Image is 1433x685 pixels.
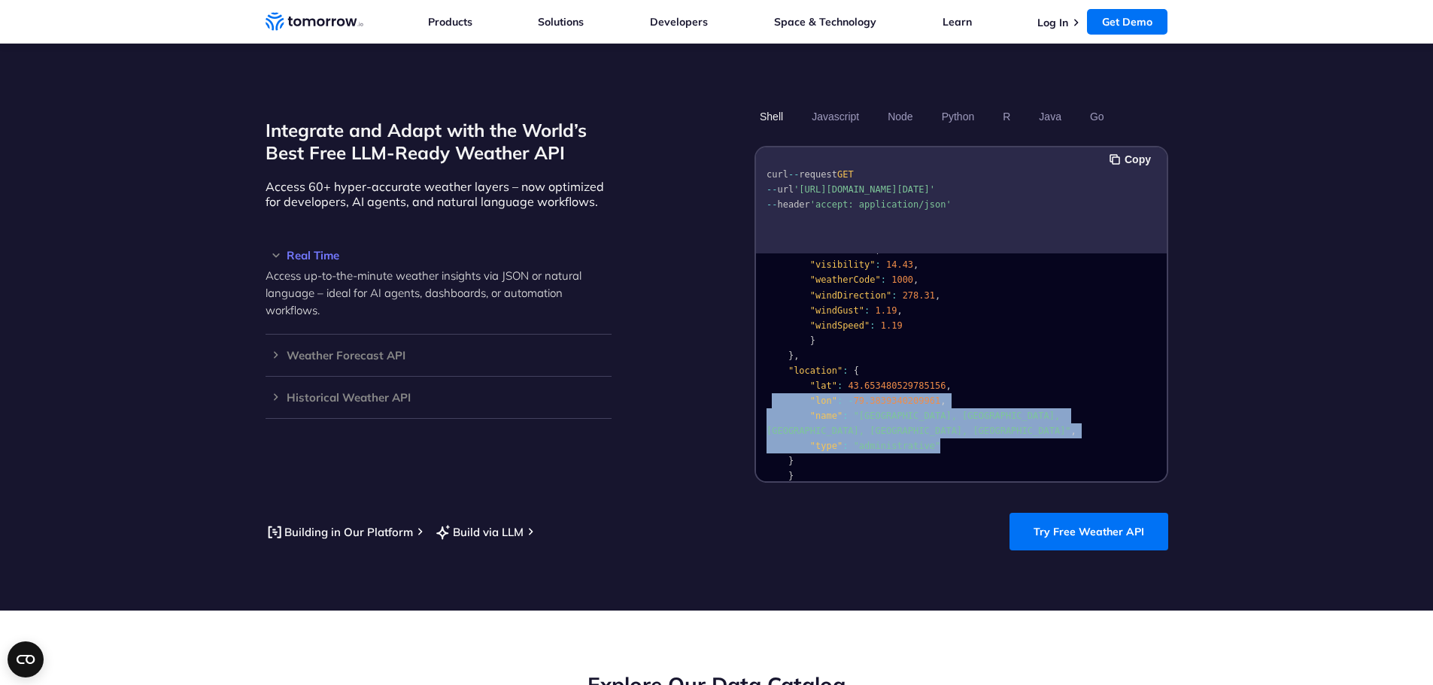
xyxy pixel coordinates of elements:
span: , [935,290,940,301]
span: "[GEOGRAPHIC_DATA], [GEOGRAPHIC_DATA], [GEOGRAPHIC_DATA], [GEOGRAPHIC_DATA], [GEOGRAPHIC_DATA]" [767,411,1071,436]
span: "lon" [809,396,836,406]
button: Java [1034,104,1067,129]
a: Log In [1037,16,1068,29]
span: : [864,305,870,316]
span: , [794,350,799,361]
span: 79.3839340209961 [853,396,940,406]
span: 43.653480529785156 [848,380,946,391]
span: "windGust" [809,305,864,316]
span: -- [788,169,798,180]
span: "weatherCode" [809,274,880,285]
button: Python [936,104,979,129]
span: "administrative" [853,441,940,451]
a: Space & Technology [774,15,876,29]
p: Access up-to-the-minute weather insights via JSON or natural language – ideal for AI agents, dash... [266,267,612,319]
span: , [897,305,902,316]
span: curl [767,169,788,180]
span: "location" [788,365,842,376]
a: Products [428,15,472,29]
span: "type" [809,441,842,451]
span: : [842,411,848,421]
span: : [891,290,897,301]
h3: Real Time [266,250,612,261]
a: Build via LLM [434,523,524,541]
a: Learn [943,15,972,29]
span: header [777,199,809,210]
span: 1.19 [880,320,902,331]
span: "lat" [809,380,836,391]
span: -- [767,199,777,210]
a: Try Free Weather API [1009,513,1168,550]
span: 14.43 [885,259,912,270]
span: , [913,259,918,270]
span: GET [836,169,853,180]
button: Open CMP widget [8,641,44,677]
button: Shell [754,104,788,129]
button: Go [1084,104,1109,129]
span: 278.31 [902,290,934,301]
span: : [836,380,842,391]
span: , [940,396,946,406]
span: , [946,380,951,391]
span: - [848,396,853,406]
a: Home link [266,11,363,33]
button: Copy [1110,151,1155,168]
h3: Weather Forecast API [266,350,612,361]
span: "windDirection" [809,290,891,301]
span: , [913,274,918,285]
span: request [799,169,837,180]
button: R [997,104,1016,129]
span: url [777,184,794,195]
span: 1000 [891,274,913,285]
span: "windSpeed" [809,320,869,331]
span: : [875,259,880,270]
button: Javascript [806,104,864,129]
span: 1.19 [875,305,897,316]
a: Get Demo [1087,9,1167,35]
a: Solutions [538,15,584,29]
a: Developers [650,15,708,29]
span: , [1070,426,1076,436]
span: } [788,456,793,466]
span: '[URL][DOMAIN_NAME][DATE]' [794,184,935,195]
span: 'accept: application/json' [809,199,951,210]
button: Node [882,104,918,129]
span: : [836,396,842,406]
span: } [809,335,815,346]
span: { [853,365,858,376]
span: : [870,320,875,331]
span: } [788,471,793,481]
span: : [842,441,848,451]
h2: Integrate and Adapt with the World’s Best Free LLM-Ready Weather API [266,119,612,164]
p: Access 60+ hyper-accurate weather layers – now optimized for developers, AI agents, and natural l... [266,179,612,209]
a: Building in Our Platform [266,523,413,541]
h3: Historical Weather API [266,392,612,403]
span: : [842,365,848,376]
span: "visibility" [809,259,875,270]
span: : [880,274,885,285]
span: -- [767,184,777,195]
span: "name" [809,411,842,421]
span: } [788,350,793,361]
